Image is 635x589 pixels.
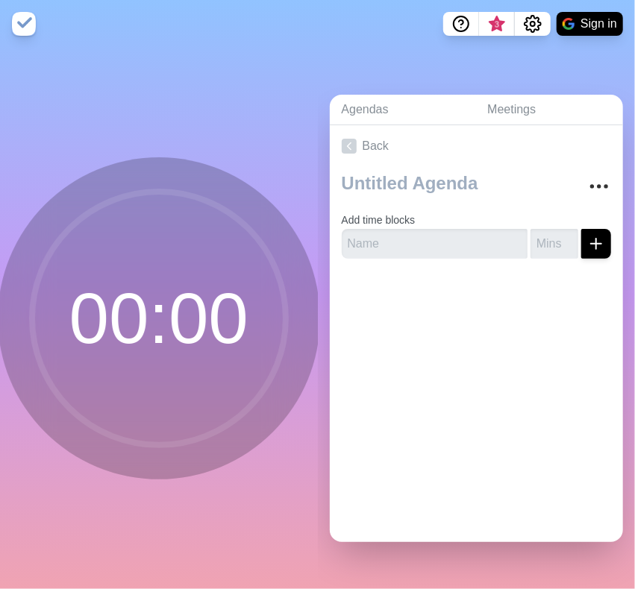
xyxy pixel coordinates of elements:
span: 3 [491,19,503,31]
img: google logo [563,18,575,30]
a: Meetings [475,95,623,125]
input: Mins [531,229,578,259]
button: What’s new [479,12,515,36]
input: Name [342,229,528,259]
button: Settings [515,12,551,36]
label: Add time blocks [342,214,416,226]
button: Sign in [557,12,623,36]
a: Agendas [330,95,476,125]
a: Back [330,125,624,167]
button: More [584,171,614,201]
button: Help [443,12,479,36]
img: timeblocks logo [12,12,36,36]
